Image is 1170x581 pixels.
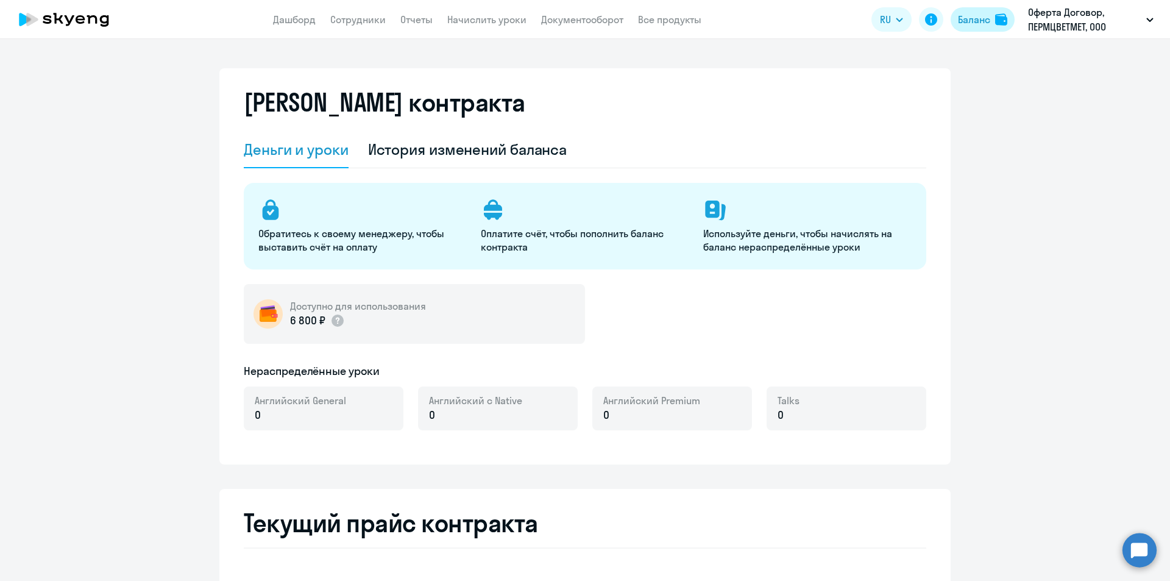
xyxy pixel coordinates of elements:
[330,13,386,26] a: Сотрудники
[255,407,261,423] span: 0
[255,394,346,407] span: Английский General
[541,13,623,26] a: Документооборот
[603,394,700,407] span: Английский Premium
[244,508,926,538] h2: Текущий прайс контракта
[778,407,784,423] span: 0
[1022,5,1160,34] button: Оферта Договор, ПЕРМЦВЕТМЕТ, ООО
[958,12,990,27] div: Баланс
[244,88,525,117] h2: [PERSON_NAME] контракта
[290,313,345,329] p: 6 800 ₽
[273,13,316,26] a: Дашборд
[429,394,522,407] span: Английский с Native
[400,13,433,26] a: Отчеты
[778,394,799,407] span: Talks
[703,227,911,254] p: Используйте деньги, чтобы начислять на баланс нераспределённые уроки
[244,363,380,379] h5: Нераспределённые уроки
[951,7,1015,32] button: Балансbalance
[995,13,1007,26] img: balance
[603,407,609,423] span: 0
[880,12,891,27] span: RU
[253,299,283,329] img: wallet-circle.png
[1028,5,1141,34] p: Оферта Договор, ПЕРМЦВЕТМЕТ, ООО
[368,140,567,159] div: История изменений баланса
[481,227,689,254] p: Оплатите счёт, чтобы пополнить баланс контракта
[871,7,912,32] button: RU
[429,407,435,423] span: 0
[638,13,701,26] a: Все продукты
[290,299,426,313] h5: Доступно для использования
[244,140,349,159] div: Деньги и уроки
[447,13,526,26] a: Начислить уроки
[258,227,466,254] p: Обратитесь к своему менеджеру, чтобы выставить счёт на оплату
